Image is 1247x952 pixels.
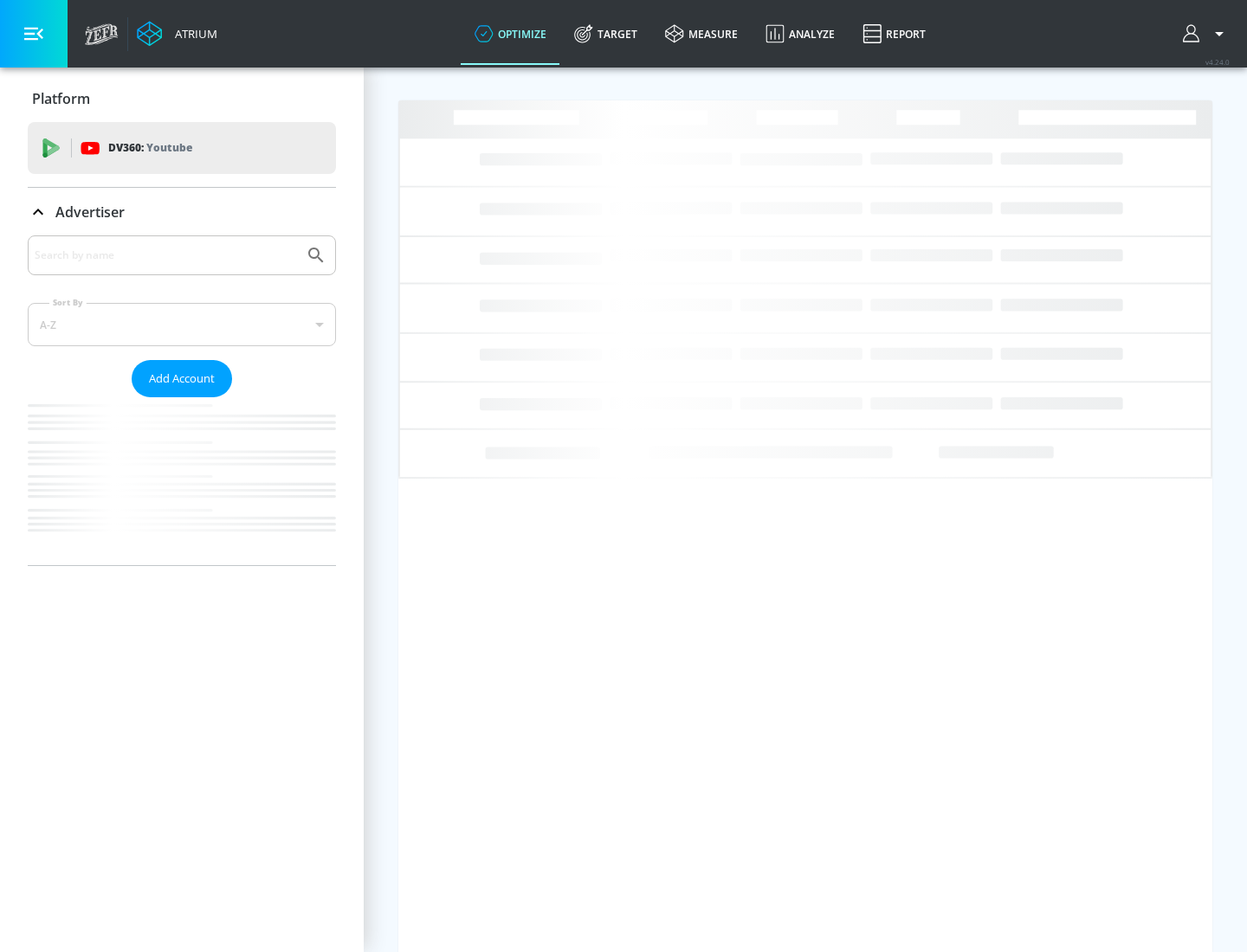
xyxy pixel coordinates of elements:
div: Advertiser [28,188,336,236]
a: Report [849,3,940,65]
div: Platform [28,74,336,123]
div: DV360: Youtube [28,122,336,174]
p: Youtube [146,138,192,157]
a: Atrium [137,21,217,47]
a: optimize [461,3,560,65]
a: Analyze [752,3,849,65]
div: A-Z [28,303,336,346]
a: Target [560,3,651,65]
span: v 4.24.0 [1205,57,1230,67]
span: Add Account [149,369,215,389]
label: Sort By [49,297,87,308]
a: measure [651,3,752,65]
p: DV360: [108,138,192,158]
div: Atrium [168,26,217,42]
div: Advertiser [28,235,336,565]
nav: list of Advertiser [28,397,336,565]
button: Add Account [132,360,232,397]
p: Platform [32,89,90,108]
p: Advertiser [55,203,125,222]
input: Search by name [35,244,297,267]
